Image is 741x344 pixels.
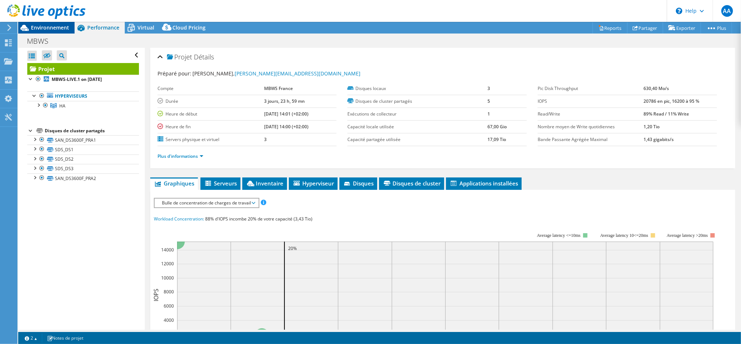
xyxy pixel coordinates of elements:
text: 20% [288,245,297,251]
text: 14000 [161,247,174,253]
a: Notes de projet [42,333,88,343]
text: IOPS [152,289,160,301]
label: Capacité partagée utilisée [347,136,487,143]
a: Exporter [663,22,701,34]
text: 10000 [161,275,174,281]
text: Average latency >20ms [667,233,708,238]
label: Disques locaux [347,85,487,92]
label: Heure de début [158,110,264,118]
tspan: Average latency 10<=20ms [600,233,648,238]
label: Durée [158,98,264,105]
b: 67,00 Gio [487,124,507,130]
a: Projet [27,63,139,75]
span: Projet [167,54,192,61]
label: IOPS [538,98,644,105]
a: SAN_DS3600F_PRA1 [27,135,139,145]
span: Graphiques [154,180,194,187]
b: 3 [264,136,267,142]
label: Préparé pour: [158,70,191,77]
text: 8000 [164,289,174,295]
b: 17,09 Tio [487,136,506,142]
span: Cloud Pricing [172,24,206,31]
a: Hyperviseurs [27,91,139,101]
label: Compte [158,85,264,92]
h1: MBWS [24,37,60,45]
a: SDS_DS1 [27,145,139,154]
label: Exécutions de collecteur [347,110,487,118]
div: Disques de cluster partagés [45,126,139,135]
span: Virtual [138,24,154,31]
a: Plus [701,22,732,34]
b: 20786 en pic, 16200 à 95 % [644,98,700,104]
span: Disques [343,180,374,187]
a: SDS_DS3 [27,164,139,173]
b: 3 jours, 23 h, 59 mn [264,98,305,104]
b: 630,40 Mo/s [644,85,669,91]
b: MBWS-LIVE.1 on [DATE] [52,76,102,82]
span: Inventaire [246,180,283,187]
a: MBWS-LIVE.1 on [DATE] [27,75,139,84]
a: Plus d'informations [158,153,203,159]
text: 4000 [164,317,174,323]
tspan: Average latency <=10ms [537,233,581,238]
span: HA [59,103,65,109]
span: Disques de cluster [383,180,441,187]
a: HA [27,101,139,110]
b: 5 [487,98,490,104]
span: Environnement [31,24,69,31]
span: Workload Concentration: [154,216,204,222]
a: SAN_DS3600F_PRA2 [27,173,139,183]
label: Pic Disk Throughput [538,85,644,92]
b: 1,20 Tio [644,124,660,130]
span: Performance [87,24,119,31]
a: SDS_DS2 [27,155,139,164]
label: Heure de fin [158,123,264,130]
b: 1,43 gigabits/s [644,136,674,142]
span: Serveurs [204,180,237,187]
span: [PERSON_NAME], [192,70,360,77]
label: Servers physique et virtuel [158,136,264,143]
span: 88% d'IOPS incombe 20% de votre capacité (3,43 Tio) [205,216,312,222]
text: 12000 [161,261,174,267]
span: AA [721,5,733,17]
a: [PERSON_NAME][EMAIL_ADDRESS][DOMAIN_NAME] [235,70,360,77]
b: 3 [487,85,490,91]
b: [DATE] 14:01 (+02:00) [264,111,308,117]
label: Capacité locale utilisée [347,123,487,130]
svg: \n [676,8,682,14]
label: Disques de cluster partagés [347,98,487,105]
text: 6000 [164,303,174,309]
label: Bande Passante Agrégée Maximal [538,136,644,143]
label: Read/Write [538,110,644,118]
label: Nombre moyen de Write quotidiennes [538,123,644,130]
span: Bulle de concentration de charges de travail [158,199,255,207]
span: Détails [194,52,214,61]
a: Reports [593,22,628,34]
span: Hyperviseur [292,180,334,187]
b: 1 [487,111,490,117]
a: Partager [627,22,663,34]
span: Applications installées [450,180,518,187]
b: MBWS France [264,85,293,91]
b: 89% Read / 11% Write [644,111,689,117]
b: [DATE] 14:00 (+02:00) [264,124,308,130]
a: 2 [20,333,42,343]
